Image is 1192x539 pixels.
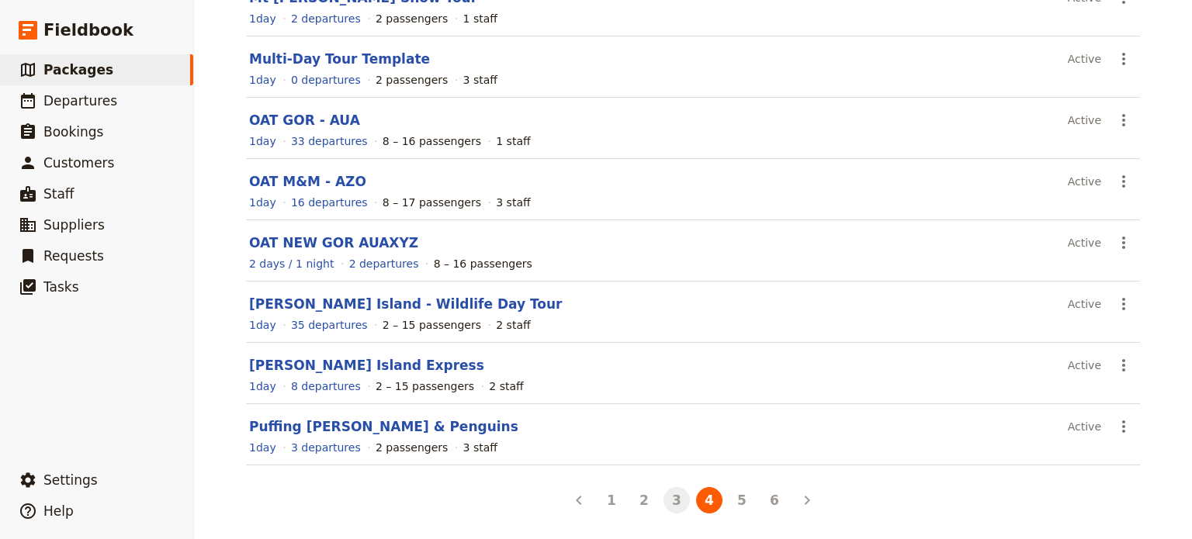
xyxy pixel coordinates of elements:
[383,317,481,333] div: 2 – 15 passengers
[291,440,361,455] a: View the departures for this package
[249,12,276,25] span: 1 day
[434,256,532,271] div: 8 – 16 passengers
[1068,46,1101,72] div: Active
[376,11,448,26] div: 2 passengers
[496,195,530,210] div: 3 staff
[291,72,361,88] a: View the departures for this package
[249,419,518,434] a: Puffing [PERSON_NAME] & Penguins
[349,256,419,271] a: View the departures for this package
[249,440,276,455] a: View the itinerary for this package
[383,195,481,210] div: 8 – 17 passengers
[696,487,722,513] button: 4
[1111,352,1137,378] button: Actions
[291,133,368,149] a: View the departures for this package
[496,133,530,149] div: 1 staff
[249,257,334,270] span: 2 days / 1 night
[1111,107,1137,133] button: Actions
[291,378,361,394] a: View the departures for this package
[761,487,788,513] button: 6
[794,487,820,513] button: Next
[1111,168,1137,195] button: Actions
[376,72,448,88] div: 2 passengers
[249,135,276,147] span: 1 day
[43,217,105,233] span: Suppliers
[1068,291,1101,317] div: Active
[664,487,690,513] button: 3
[249,380,276,392] span: 1 day
[729,487,755,513] button: 5
[43,279,79,295] span: Tasks
[249,441,276,454] span: 1 day
[43,503,74,519] span: Help
[43,155,114,171] span: Customers
[249,196,276,209] span: 1 day
[631,487,657,513] button: 2
[1068,230,1101,256] div: Active
[463,440,497,455] div: 3 staff
[43,93,117,109] span: Departures
[249,174,366,189] a: OAT M&M - AZO
[43,62,113,78] span: Packages
[249,74,276,86] span: 1 day
[496,317,530,333] div: 2 staff
[463,11,497,26] div: 1 staff
[249,11,276,26] a: View the itinerary for this package
[249,358,484,373] a: [PERSON_NAME] Island Express
[383,133,481,149] div: 8 – 16 passengers
[249,256,334,271] a: View the itinerary for this package
[249,51,430,67] a: Multi-Day Tour Template
[43,19,133,42] span: Fieldbook
[1068,168,1101,195] div: Active
[291,317,368,333] a: View the departures for this package
[249,195,276,210] a: View the itinerary for this package
[249,112,360,128] a: OAT GOR - AUA
[43,472,98,488] span: Settings
[291,195,368,210] a: View the departures for this package
[598,487,625,513] button: 1
[1111,46,1137,72] button: Actions
[1111,413,1137,440] button: Actions
[566,487,592,513] button: Back
[1068,352,1101,378] div: Active
[463,72,497,88] div: 3 staff
[249,296,563,312] a: [PERSON_NAME] Island - Wildlife Day Tour
[43,248,104,264] span: Requests
[249,133,276,149] a: View the itinerary for this package
[43,186,74,202] span: Staff
[376,440,448,455] div: 2 passengers
[291,11,361,26] a: View the departures for this package
[249,317,276,333] a: View the itinerary for this package
[489,378,523,394] div: 2 staff
[376,378,474,394] div: 2 – 15 passengers
[1111,230,1137,256] button: Actions
[249,72,276,88] a: View the itinerary for this package
[1111,291,1137,317] button: Actions
[1068,107,1101,133] div: Active
[249,378,276,394] a: View the itinerary for this package
[1068,413,1101,440] div: Active
[43,124,103,140] span: Bookings
[563,484,823,517] ul: Pagination
[249,235,418,250] a: OAT NEW GOR AUAXYZ
[249,319,276,331] span: 1 day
